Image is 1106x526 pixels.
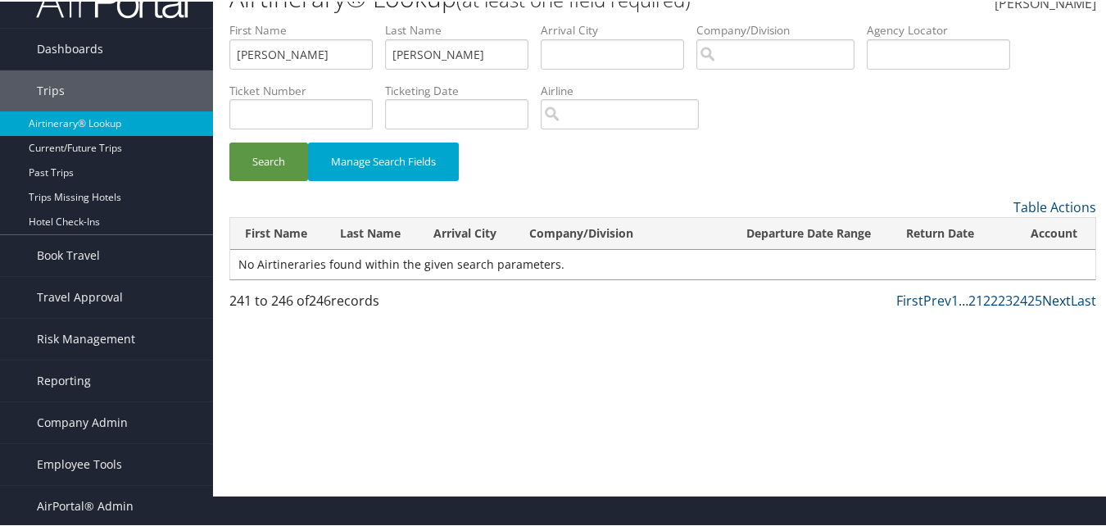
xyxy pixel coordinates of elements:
[37,484,134,525] span: AirPortal® Admin
[230,248,1016,278] td: No Airtineraries found within the given search parameters.
[891,216,1016,248] th: Return Date: activate to sort column ascending
[1016,216,1095,248] th: Account: activate to sort column ascending
[541,20,696,37] label: Arrival City
[1071,290,1096,308] a: Last
[37,27,103,68] span: Dashboards
[229,289,428,317] div: 241 to 246 of records
[867,20,1022,37] label: Agency Locator
[309,290,331,308] span: 246
[896,290,923,308] a: First
[230,216,325,248] th: First Name: activate to sort column ascending
[419,216,514,248] th: Arrival City: activate to sort column ascending
[1027,290,1042,308] a: 25
[37,234,100,274] span: Book Travel
[541,81,711,97] label: Airline
[37,317,135,358] span: Risk Management
[37,69,65,110] span: Trips
[514,216,732,248] th: Company/Division
[923,290,951,308] a: Prev
[385,20,541,37] label: Last Name
[959,290,968,308] span: …
[385,81,541,97] label: Ticketing Date
[951,290,959,308] a: 1
[229,81,385,97] label: Ticket Number
[37,359,91,400] span: Reporting
[229,20,385,37] label: First Name
[1013,290,1027,308] a: 24
[732,216,891,248] th: Departure Date Range: activate to sort column ascending
[37,442,122,483] span: Employee Tools
[968,290,983,308] a: 21
[308,141,459,179] button: Manage Search Fields
[37,275,123,316] span: Travel Approval
[229,141,308,179] button: Search
[325,216,419,248] th: Last Name: activate to sort column ascending
[983,290,998,308] a: 22
[37,401,128,442] span: Company Admin
[696,20,867,37] label: Company/Division
[1013,197,1096,215] a: Table Actions
[998,290,1013,308] a: 23
[1042,290,1071,308] a: Next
